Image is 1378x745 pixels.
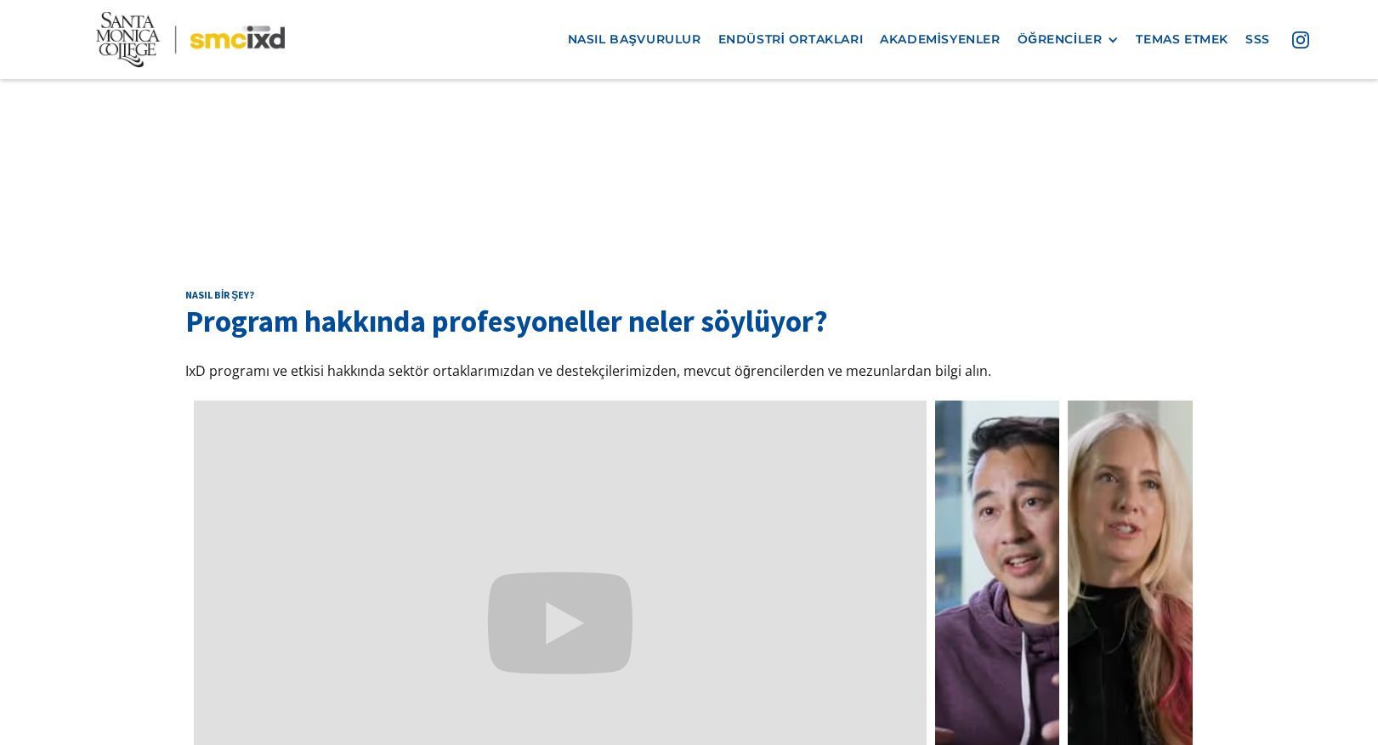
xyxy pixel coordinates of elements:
a: SSS [1237,24,1279,55]
font: endüstri ortakları [718,31,864,47]
font: ÖĞRENCİLER [1018,31,1103,47]
font: temas etmek [1136,31,1228,47]
font: Nasıl bir şey? [185,288,254,301]
font: SSS [1245,31,1270,47]
font: IxD programı ve etkisi hakkında sektör ortaklarımızdan ve destekçilerimizden, mevcut öğrencilerde... [185,361,991,380]
font: nasıl başvurulur [568,31,701,47]
img: Santa Monica College - SMC IxD logosu [96,12,284,67]
a: Akademisyenler [871,24,1008,55]
a: endüstri ortakları [710,24,872,55]
div: ÖĞRENCİLER [1018,32,1120,47]
a: nasıl başvurulur [559,24,710,55]
img: simge - instagram [1292,31,1309,48]
font: Akademisyenler [880,31,1000,47]
a: temas etmek [1127,24,1237,55]
font: Program hakkında profesyoneller neler söylüyor? [185,303,828,340]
